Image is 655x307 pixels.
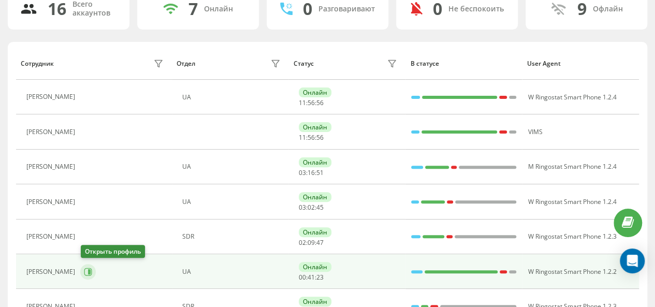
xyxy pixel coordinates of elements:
[528,267,616,276] span: W Ringostat Smart Phone 1.2.2
[299,238,306,247] span: 02
[299,274,324,281] div: : :
[299,262,331,272] div: Онлайн
[316,273,324,282] span: 23
[21,60,54,67] div: Сотрудник
[26,163,78,170] div: [PERSON_NAME]
[26,198,78,206] div: [PERSON_NAME]
[308,133,315,142] span: 56
[299,87,331,97] div: Онлайн
[316,98,324,107] span: 56
[299,99,324,107] div: : :
[182,268,283,275] div: UA
[182,163,283,170] div: UA
[299,273,306,282] span: 00
[299,157,331,167] div: Онлайн
[299,133,306,142] span: 11
[299,227,331,237] div: Онлайн
[182,94,283,101] div: UA
[448,5,504,13] div: Не беспокоить
[527,60,634,67] div: User Agent
[299,204,324,211] div: : :
[299,239,324,246] div: : :
[204,5,233,13] div: Онлайн
[318,5,375,13] div: Разговаривают
[299,98,306,107] span: 11
[26,128,78,136] div: [PERSON_NAME]
[299,134,324,141] div: : :
[294,60,314,67] div: Статус
[299,192,331,202] div: Онлайн
[620,248,645,273] div: Open Intercom Messenger
[299,169,324,177] div: : :
[528,232,616,241] span: W Ringostat Smart Phone 1.2.3
[316,238,324,247] span: 47
[308,168,315,177] span: 16
[299,168,306,177] span: 03
[316,133,324,142] span: 56
[316,168,324,177] span: 51
[528,197,616,206] span: W Ringostat Smart Phone 1.2.4
[26,233,78,240] div: [PERSON_NAME]
[81,245,145,258] div: Открыть профиль
[308,98,315,107] span: 56
[308,238,315,247] span: 09
[528,162,616,171] span: M Ringostat Smart Phone 1.2.4
[528,127,542,136] span: VIMS
[182,198,283,206] div: UA
[308,203,315,212] span: 02
[177,60,195,67] div: Отдел
[316,203,324,212] span: 45
[299,297,331,306] div: Онлайн
[528,93,616,101] span: W Ringostat Smart Phone 1.2.4
[26,268,78,275] div: [PERSON_NAME]
[299,122,331,132] div: Онлайн
[182,233,283,240] div: SDR
[593,5,623,13] div: Офлайн
[26,93,78,100] div: [PERSON_NAME]
[410,60,517,67] div: В статусе
[308,273,315,282] span: 41
[299,203,306,212] span: 03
